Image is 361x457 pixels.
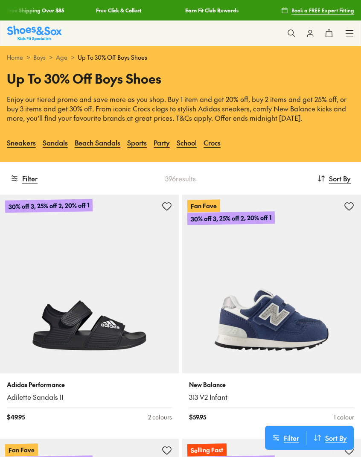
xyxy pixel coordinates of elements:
[291,6,354,14] span: Book a FREE Expert Fitting
[7,380,172,389] p: Adidas Performance
[10,169,38,188] button: Filter
[329,173,351,183] span: Sort By
[127,133,147,152] a: Sports
[7,26,62,41] img: SNS_Logo_Responsive.svg
[7,26,62,41] a: Shoes & Sox
[334,413,354,422] div: 1 colour
[325,433,347,443] span: Sort By
[187,443,227,457] p: Selling Fast
[5,443,38,456] p: Fan Fave
[5,199,93,213] p: 30% off 3, 25% off 2, 20% off 1
[7,393,172,402] a: Adilette Sandals II
[187,199,220,212] p: Fan Fave
[281,3,354,18] a: Book a FREE Expert Fitting
[189,380,354,389] p: New Balance
[204,133,221,152] a: Crocs
[78,53,147,62] span: Up To 30% Off Boys Shoes
[189,393,354,402] a: 313 V2 Infant
[56,53,67,62] a: Age
[75,133,120,152] a: Beach Sandals
[182,195,361,373] a: Fan Fave30% off 3, 25% off 2, 20% off 1
[265,431,306,445] button: Filter
[7,53,354,62] div: > > >
[154,133,170,152] a: Party
[33,53,46,62] a: Boys
[43,133,68,152] a: Sandals
[177,133,197,152] a: School
[7,69,354,88] h1: Up To 30% Off Boys Shoes
[187,211,275,225] p: 30% off 3, 25% off 2, 20% off 1
[306,431,354,445] button: Sort By
[7,133,36,152] a: Sneakers
[7,95,354,123] p: Enjoy our tiered promo and save more as you shop. Buy 1 item and get 20% off, buy 2 items and get...
[7,53,23,62] a: Home
[7,413,25,422] span: $ 49.95
[189,413,206,422] span: $ 59.95
[317,169,351,188] button: Sort By
[148,413,172,422] div: 2 colours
